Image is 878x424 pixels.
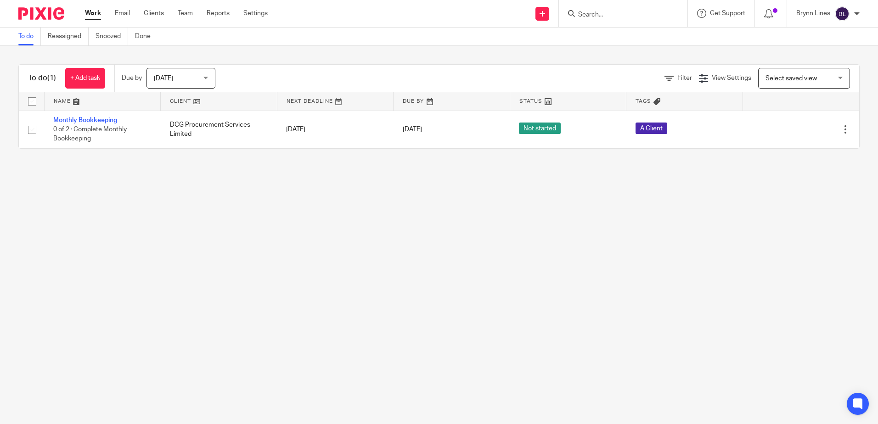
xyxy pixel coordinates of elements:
img: Pixie [18,7,64,20]
a: Reports [207,9,230,18]
span: [DATE] [403,126,422,133]
a: Snoozed [96,28,128,45]
td: DCG Procurement Services Limited [161,111,277,148]
a: Team [178,9,193,18]
span: A Client [636,123,667,134]
a: Email [115,9,130,18]
span: Tags [636,99,651,104]
a: + Add task [65,68,105,89]
h1: To do [28,73,56,83]
span: Not started [519,123,561,134]
p: Due by [122,73,142,83]
td: [DATE] [277,111,394,148]
a: Done [135,28,158,45]
a: Settings [243,9,268,18]
span: Select saved view [765,75,817,82]
span: 0 of 2 · Complete Monthly Bookkeeping [53,126,127,142]
span: Get Support [710,10,745,17]
a: Work [85,9,101,18]
span: (1) [47,74,56,82]
p: Brynn Lines [796,9,830,18]
input: Search [577,11,660,19]
span: View Settings [712,75,751,81]
span: [DATE] [154,75,173,82]
a: Clients [144,9,164,18]
a: Reassigned [48,28,89,45]
a: To do [18,28,41,45]
a: Monthly Bookkeeping [53,117,117,123]
img: svg%3E [835,6,850,21]
span: Filter [677,75,692,81]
